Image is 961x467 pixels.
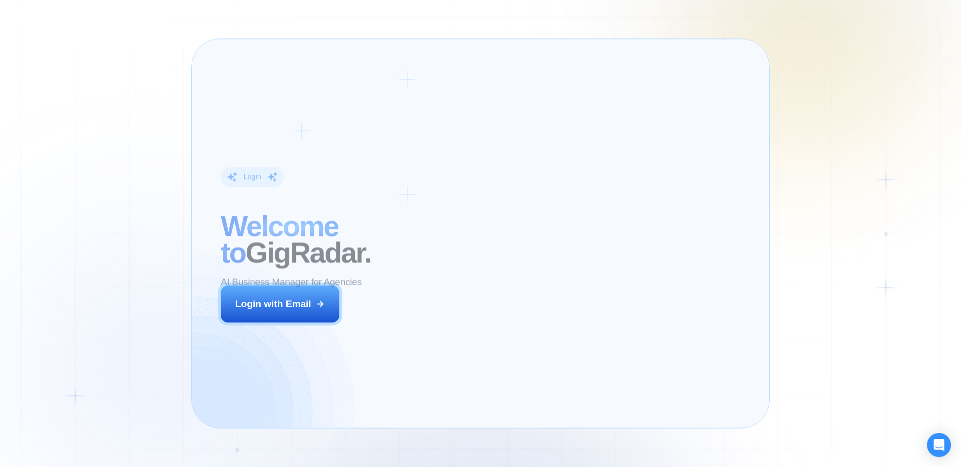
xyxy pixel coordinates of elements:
[493,220,745,273] h2: The next generation of lead generation.
[221,210,338,268] span: Welcome to
[927,433,951,457] div: Open Intercom Messenger
[221,213,468,266] h2: ‍ GigRadar.
[547,299,637,310] div: [PERSON_NAME]
[547,315,564,325] div: CEO
[221,275,362,288] p: AI Business Manager for Agencies
[221,285,340,322] button: Login with Email
[507,337,731,390] p: Previously, we had a 5% to 7% reply rate on Upwork, but now our sales increased by 17%-20%. This ...
[570,315,623,325] div: Digital Agency
[243,172,261,181] div: Login
[235,297,311,310] div: Login with Email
